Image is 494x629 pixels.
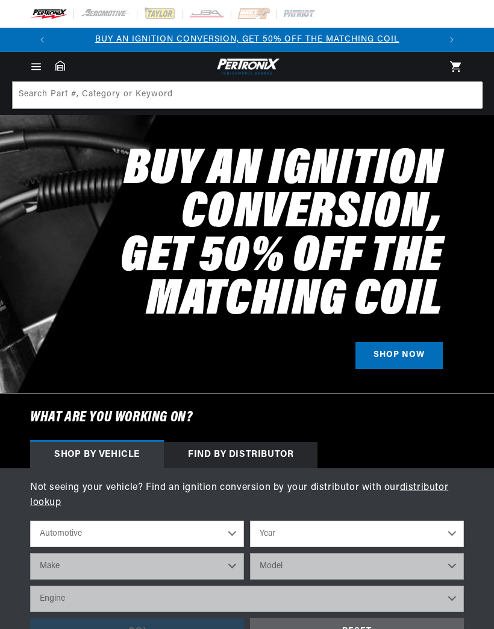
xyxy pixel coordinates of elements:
button: Translation missing: en.sections.announcements.next_announcement [440,28,464,52]
div: Shop by vehicle [30,442,164,468]
h2: Buy an Ignition Conversion, Get 50% off the Matching Coil [30,149,443,323]
input: Search Part #, Category or Keyword [13,82,483,108]
div: 1 of 3 [54,33,440,46]
img: Pertronix [214,57,280,76]
select: Model [250,553,464,580]
a: SHOP NOW [355,342,443,369]
div: Announcement [54,33,440,46]
select: Ride Type [30,521,244,547]
summary: Menu [23,60,49,73]
div: Find by Distributor [164,442,317,468]
select: Engine [30,586,464,612]
select: Year [250,521,464,547]
a: BUY AN IGNITION CONVERSION, GET 50% OFF THE MATCHING COIL [95,35,399,44]
a: Garage: 0 item(s) [55,60,65,71]
select: Make [30,553,244,580]
button: Translation missing: en.sections.announcements.previous_announcement [30,28,54,52]
button: Search Part #, Category or Keyword [455,82,481,108]
p: Not seeing your vehicle? Find an ignition conversion by your distributor with our [30,480,464,511]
